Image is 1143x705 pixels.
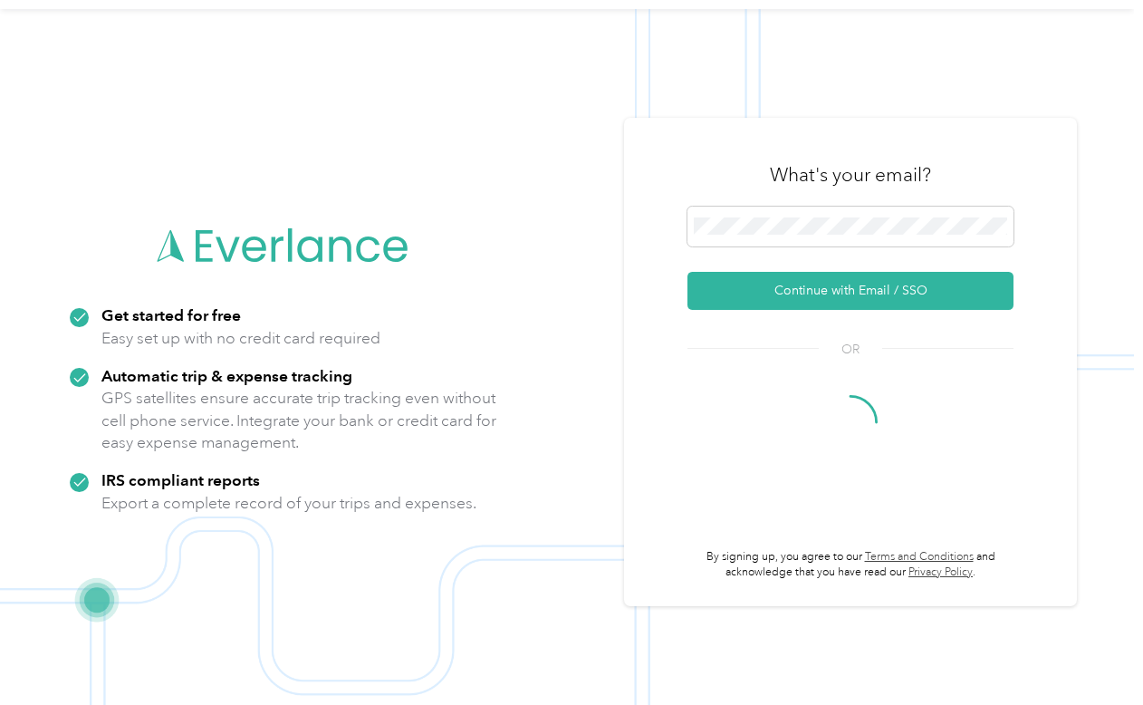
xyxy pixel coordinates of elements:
[687,272,1013,310] button: Continue with Email / SSO
[101,327,380,350] p: Easy set up with no credit card required
[101,305,241,324] strong: Get started for free
[101,470,260,489] strong: IRS compliant reports
[101,366,352,385] strong: Automatic trip & expense tracking
[101,492,476,515] p: Export a complete record of your trips and expenses.
[865,550,974,564] a: Terms and Conditions
[770,162,931,188] h3: What's your email?
[101,387,497,454] p: GPS satellites ensure accurate trip tracking even without cell phone service. Integrate your bank...
[819,340,882,359] span: OR
[687,549,1013,581] p: By signing up, you agree to our and acknowledge that you have read our .
[908,565,973,579] a: Privacy Policy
